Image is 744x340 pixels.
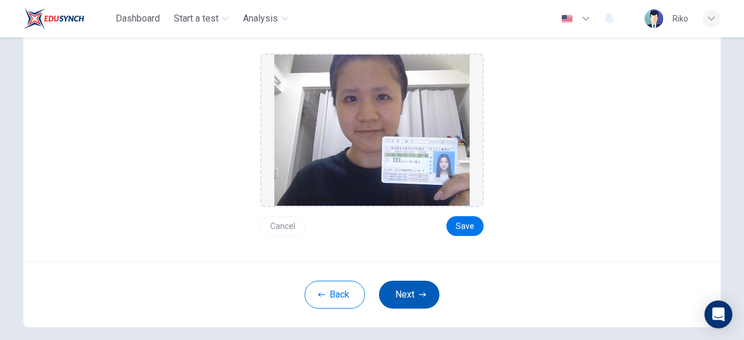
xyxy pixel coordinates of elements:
span: Start a test [174,12,219,26]
div: Open Intercom Messenger [704,300,732,328]
img: Profile picture [645,9,663,28]
img: EduSynch logo [23,7,84,30]
button: Analysis [238,8,293,29]
button: Dashboard [111,8,164,29]
a: EduSynch logo [23,7,111,30]
button: Next [379,281,439,309]
img: preview screemshot [274,55,470,206]
button: Cancel [260,216,305,236]
img: en [560,15,574,23]
button: Start a test [169,8,234,29]
span: Dashboard [116,12,160,26]
div: Riko [673,12,688,26]
button: Save [446,216,484,236]
button: Back [305,281,365,309]
span: Analysis [243,12,278,26]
